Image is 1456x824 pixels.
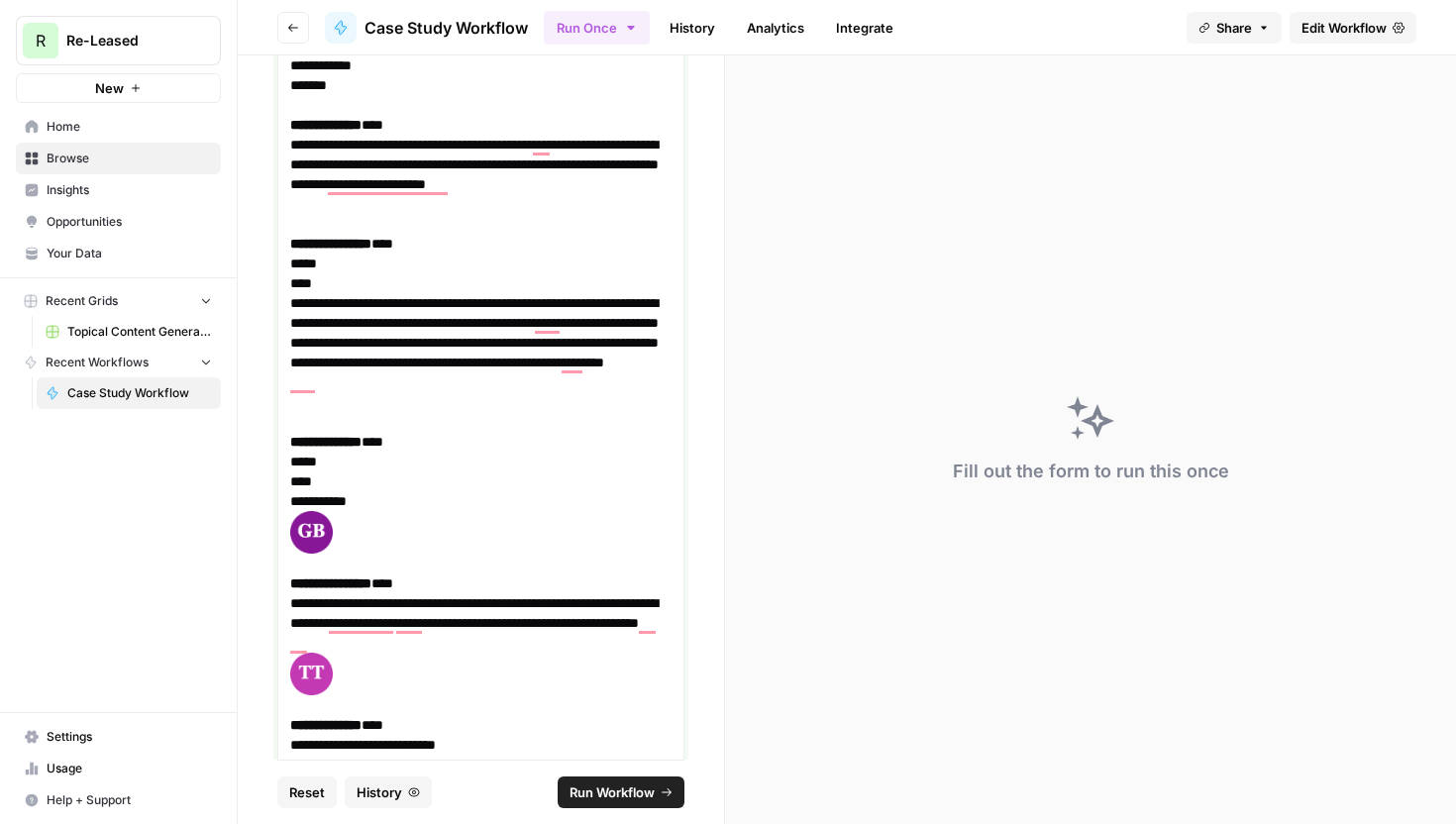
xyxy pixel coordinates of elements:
button: Run Once [544,11,650,45]
a: Integrate [824,12,905,44]
span: Help + Support [47,791,212,809]
a: Home [16,111,221,143]
span: History [357,782,402,802]
button: History [345,776,432,808]
button: Recent Grids [16,286,221,316]
span: Re-Leased [66,31,186,51]
img: 3YFCZAAAABklEQVQDAGQPbLrrhjI+AAAAAElFTkSuQmCC [290,511,333,554]
span: Case Study Workflow [364,16,528,40]
div: Fill out the form to run this once [953,458,1229,485]
a: Your Data [16,238,221,269]
span: Run Workflow [570,782,655,802]
a: Topical Content Generation Grid [37,316,221,348]
button: Workspace: Re-Leased [16,16,221,65]
button: Recent Workflows [16,348,221,377]
span: Recent Workflows [46,354,149,371]
a: Settings [16,721,221,753]
a: Edit Workflow [1290,12,1416,44]
span: Insights [47,181,212,199]
span: Your Data [47,245,212,262]
span: Topical Content Generation Grid [67,323,212,341]
a: Insights [16,174,221,206]
button: Help + Support [16,784,221,816]
span: Usage [47,760,212,777]
span: Case Study Workflow [67,384,212,402]
span: R [36,29,46,52]
span: Settings [47,728,212,746]
a: Browse [16,143,221,174]
span: Reset [289,782,325,802]
span: Opportunities [47,213,212,231]
button: Run Workflow [558,776,684,808]
a: Opportunities [16,206,221,238]
a: Analytics [735,12,816,44]
span: Edit Workflow [1301,18,1387,38]
img: mj0CcAAAAGSURBVAMAUhsAyFKqqlQAAAAASUVORK5CYII= [290,653,333,695]
button: New [16,73,221,103]
a: History [658,12,727,44]
button: Share [1187,12,1282,44]
span: New [95,78,124,98]
a: Case Study Workflow [325,12,528,44]
span: Home [47,118,212,136]
button: Reset [277,776,337,808]
span: Recent Grids [46,292,118,310]
a: Usage [16,753,221,784]
span: Browse [47,150,212,167]
a: Case Study Workflow [37,377,221,409]
span: Share [1216,18,1252,38]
